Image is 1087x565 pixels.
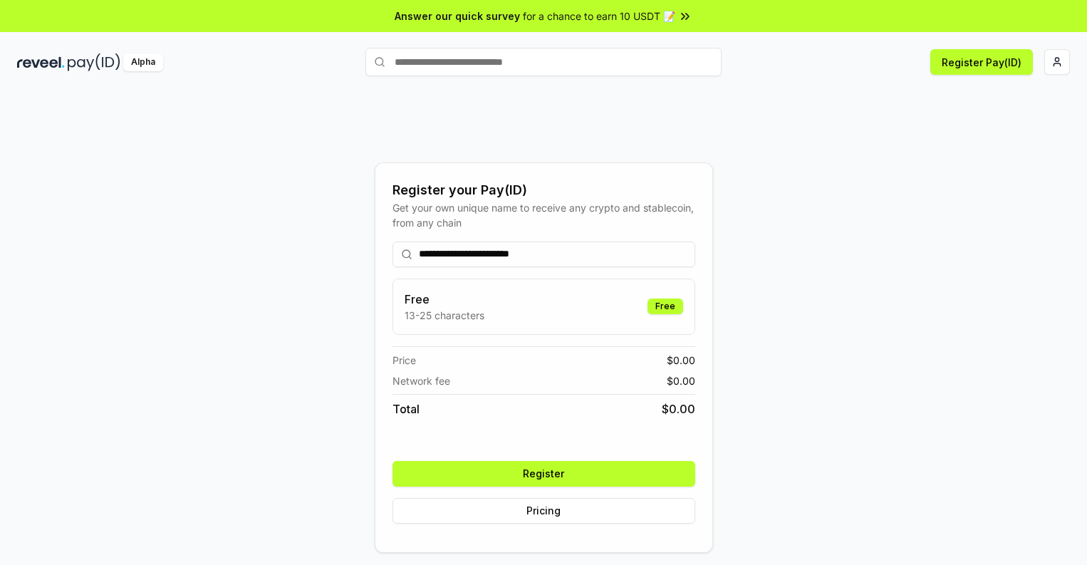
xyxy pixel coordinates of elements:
[392,400,420,418] span: Total
[647,299,683,314] div: Free
[392,200,695,230] div: Get your own unique name to receive any crypto and stablecoin, from any chain
[405,291,484,308] h3: Free
[392,461,695,487] button: Register
[667,353,695,368] span: $ 0.00
[662,400,695,418] span: $ 0.00
[123,53,163,71] div: Alpha
[17,53,65,71] img: reveel_dark
[523,9,675,24] span: for a chance to earn 10 USDT 📝
[392,498,695,524] button: Pricing
[392,180,695,200] div: Register your Pay(ID)
[667,373,695,388] span: $ 0.00
[395,9,520,24] span: Answer our quick survey
[930,49,1033,75] button: Register Pay(ID)
[392,353,416,368] span: Price
[405,308,484,323] p: 13-25 characters
[68,53,120,71] img: pay_id
[392,373,450,388] span: Network fee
